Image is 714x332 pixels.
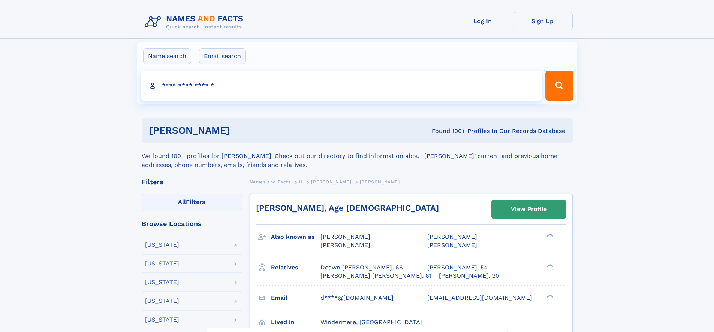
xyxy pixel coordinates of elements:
[142,220,242,227] div: Browse Locations
[141,71,542,101] input: search input
[453,12,513,30] a: Log In
[145,298,179,304] div: [US_STATE]
[311,177,351,186] a: [PERSON_NAME]
[143,48,191,64] label: Name search
[545,263,554,268] div: ❯
[178,198,186,205] span: All
[145,317,179,323] div: [US_STATE]
[439,272,499,280] a: [PERSON_NAME], 30
[545,71,573,101] button: Search Button
[299,177,303,186] a: H
[492,200,566,218] a: View Profile
[142,143,573,170] div: We found 100+ profiles for [PERSON_NAME]. Check out our directory to find information about [PERS...
[142,194,242,211] label: Filters
[427,294,532,301] span: [EMAIL_ADDRESS][DOMAIN_NAME]
[545,293,554,298] div: ❯
[311,179,351,185] span: [PERSON_NAME]
[199,48,246,64] label: Email search
[427,264,488,272] a: [PERSON_NAME], 54
[142,179,242,185] div: Filters
[320,319,422,326] span: Windermere, [GEOGRAPHIC_DATA]
[545,233,554,238] div: ❯
[513,12,573,30] a: Sign Up
[142,12,250,32] img: Logo Names and Facts
[299,179,303,185] span: H
[250,177,291,186] a: Names and Facts
[331,127,565,135] div: Found 100+ Profiles In Our Records Database
[145,279,179,285] div: [US_STATE]
[360,179,400,185] span: [PERSON_NAME]
[271,292,320,304] h3: Email
[320,272,431,280] a: [PERSON_NAME] [PERSON_NAME], 61
[320,241,370,249] span: [PERSON_NAME]
[271,316,320,329] h3: Lived in
[145,261,179,266] div: [US_STATE]
[145,242,179,248] div: [US_STATE]
[511,201,547,218] div: View Profile
[256,203,439,213] a: [PERSON_NAME], Age [DEMOGRAPHIC_DATA]
[149,126,331,135] h1: [PERSON_NAME]
[427,241,477,249] span: [PERSON_NAME]
[320,264,403,272] a: Deawn [PERSON_NAME], 66
[271,231,320,243] h3: Also known as
[427,233,477,240] span: [PERSON_NAME]
[271,261,320,274] h3: Relatives
[320,233,370,240] span: [PERSON_NAME]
